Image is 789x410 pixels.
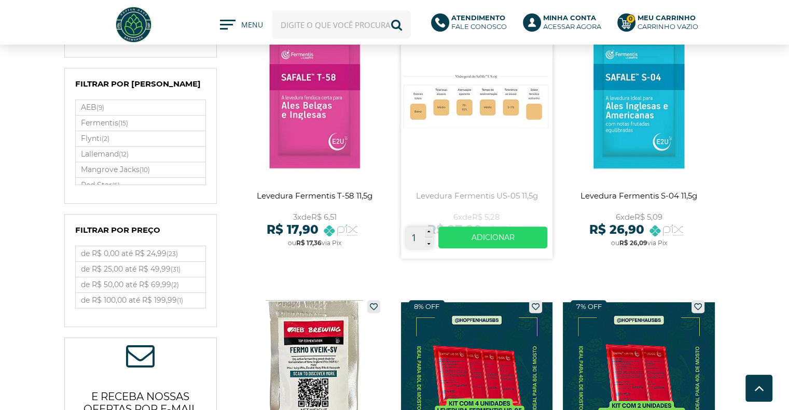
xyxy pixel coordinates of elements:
small: (9) [96,104,104,111]
label: de R$ 100,00 até R$ 199,99 [76,293,205,308]
small: (1) [177,296,183,304]
a: Red Star(5) [76,178,205,193]
a: Flynti(2) [76,131,205,146]
a: de R$ 0,00 até R$ 24,99(23) [76,246,205,261]
small: (10) [140,166,150,174]
h4: Filtrar por [PERSON_NAME] [75,79,206,94]
a: Mangrove Jacks(10) [76,162,205,177]
label: Lallemand [76,147,205,162]
button: Buscar [382,10,411,39]
a: Ver mais [438,227,548,248]
a: de R$ 100,00 até R$ 199,99(1) [76,293,205,308]
small: (5) [112,181,120,189]
strong: 0 [626,15,635,23]
input: Digite o que você procura [272,10,411,39]
h4: Filtrar por Preço [75,225,206,241]
b: Minha Conta [543,13,596,22]
b: Atendimento [451,13,505,22]
small: (2) [171,281,179,289]
small: (2) [102,135,109,143]
label: Flynti [76,131,205,146]
small: (31) [171,265,181,273]
span: ASSINE NOSSA NEWSLETTER [126,348,155,367]
b: Meu Carrinho [638,13,696,22]
a: Levedura Fermentis S-04 11,5g [563,18,715,259]
p: Acessar agora [543,13,601,31]
label: Red Star [76,178,205,193]
a: AEB(9) [76,100,205,115]
p: Fale conosco [451,13,507,31]
a: Minha ContaAcessar agora [523,13,607,36]
img: Hopfen Haus BrewShop [114,5,153,44]
a: Lallemand(12) [76,147,205,162]
a: Levedura Fermentis T-58 11,5g [239,18,391,259]
small: (12) [119,150,129,158]
a: Levedura Fermentis US-05 11,5g [401,18,553,259]
label: de R$ 25,00 até R$ 49,99 [76,262,205,277]
label: de R$ 50,00 até R$ 69,99 [76,277,205,292]
label: AEB [76,100,205,115]
a: de R$ 25,00 até R$ 49,99(31) [76,262,205,277]
label: de R$ 0,00 até R$ 24,99 [76,246,205,261]
a: Fermentis(15) [76,116,205,131]
div: Carrinho Vazio [638,22,698,31]
button: MENU [220,20,261,30]
label: Mangrove Jacks [76,162,205,177]
a: AtendimentoFale conosco [431,13,513,36]
span: MENU [241,20,261,35]
a: de R$ 50,00 até R$ 69,99(2) [76,277,205,292]
label: Fermentis [76,116,205,131]
small: (15) [118,119,128,127]
small: (23) [167,250,178,258]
